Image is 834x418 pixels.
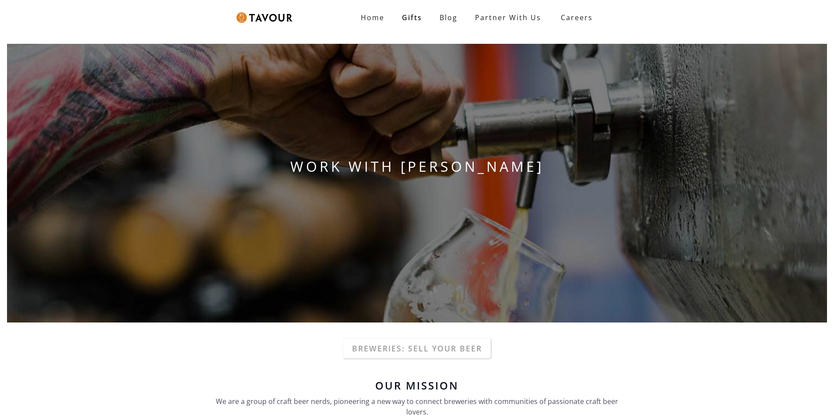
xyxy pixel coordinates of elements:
h1: WORK WITH [PERSON_NAME] [7,156,827,177]
a: Blog [431,9,466,26]
a: Home [352,9,393,26]
a: Gifts [393,9,431,26]
strong: Careers [561,9,593,26]
strong: Home [361,13,384,22]
h6: Our Mission [211,380,623,391]
a: Careers [550,5,599,30]
a: Partner With Us [466,9,550,26]
a: Breweries: Sell your beer [343,338,491,358]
